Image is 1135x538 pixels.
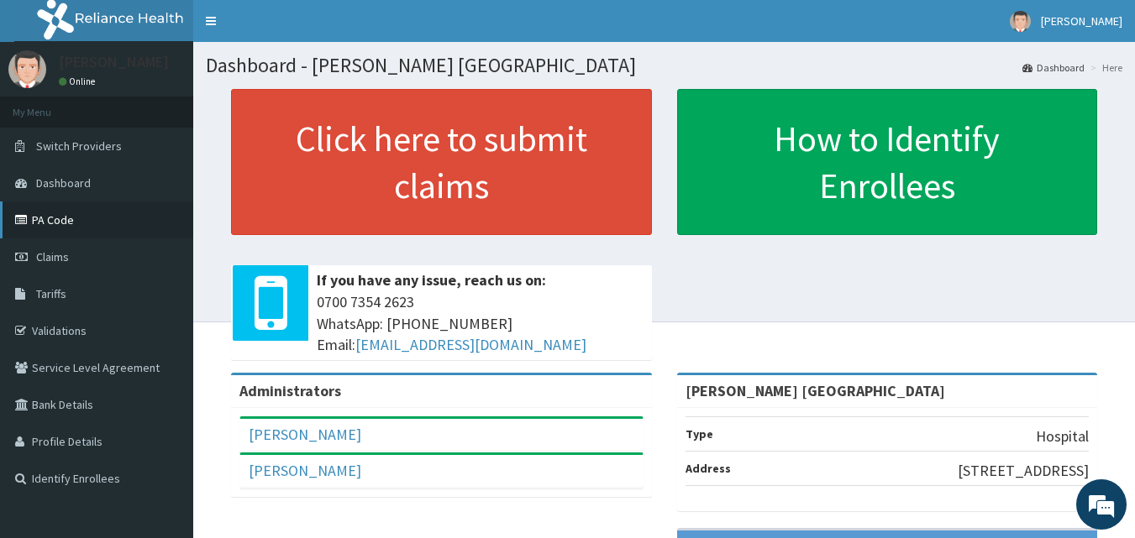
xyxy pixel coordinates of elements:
[249,425,361,444] a: [PERSON_NAME]
[36,286,66,301] span: Tariffs
[1010,11,1031,32] img: User Image
[59,76,99,87] a: Online
[1022,60,1085,75] a: Dashboard
[206,55,1122,76] h1: Dashboard - [PERSON_NAME] [GEOGRAPHIC_DATA]
[1041,13,1122,29] span: [PERSON_NAME]
[239,381,341,400] b: Administrators
[677,89,1098,235] a: How to Identify Enrollees
[686,426,713,441] b: Type
[8,50,46,88] img: User Image
[231,89,652,235] a: Click here to submit claims
[1086,60,1122,75] li: Here
[686,461,731,476] b: Address
[36,249,69,264] span: Claims
[36,138,122,154] span: Switch Providers
[1036,426,1089,447] p: Hospital
[317,270,546,290] b: If you have any issue, reach us on:
[686,381,945,400] strong: [PERSON_NAME] [GEOGRAPHIC_DATA]
[958,460,1089,482] p: [STREET_ADDRESS]
[355,335,586,354] a: [EMAIL_ADDRESS][DOMAIN_NAME]
[59,55,169,70] p: [PERSON_NAME]
[36,175,91,191] span: Dashboard
[249,461,361,480] a: [PERSON_NAME]
[317,291,644,356] span: 0700 7354 2623 WhatsApp: [PHONE_NUMBER] Email:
